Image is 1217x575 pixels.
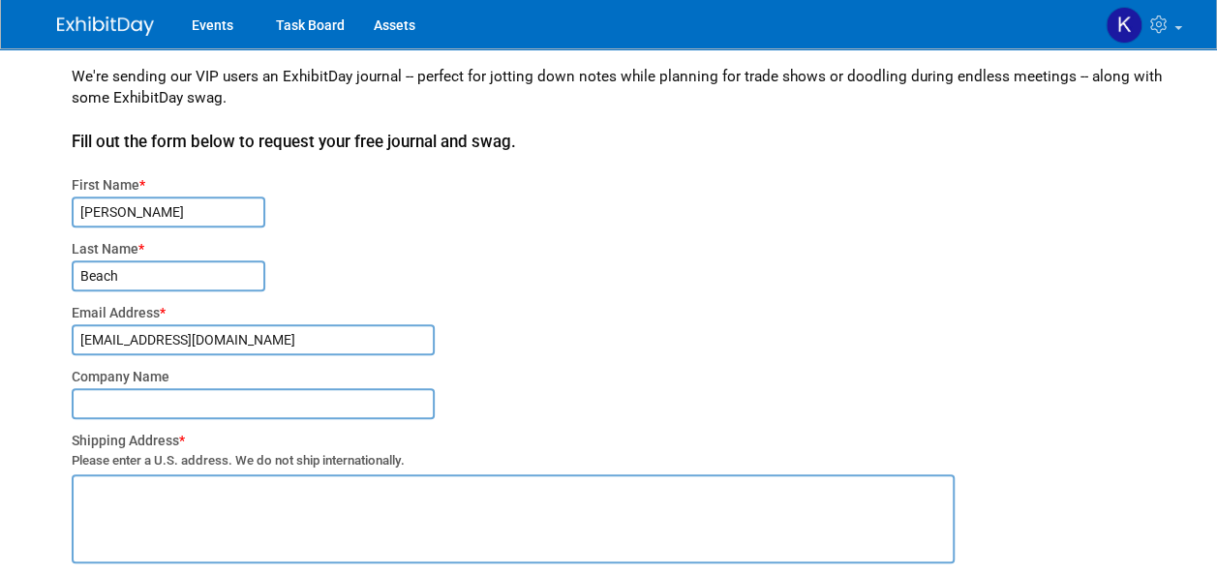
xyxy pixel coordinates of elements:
[72,175,1175,195] div: First Name
[72,66,1175,160] div: We're sending our VIP users an ExhibitDay journal -- perfect for jotting down notes while plannin...
[57,16,154,36] img: ExhibitDay
[72,239,1175,258] div: Last Name
[72,431,1175,470] div: Shipping Address
[72,130,1175,153] div: Fill out the form below to request your free journal and swag.
[72,303,1175,322] div: Email Address
[1106,7,1142,44] img: Kristen Beach
[72,367,1175,386] div: Company Name
[72,452,1175,470] div: Please enter a U.S. address. We do not ship internationally.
